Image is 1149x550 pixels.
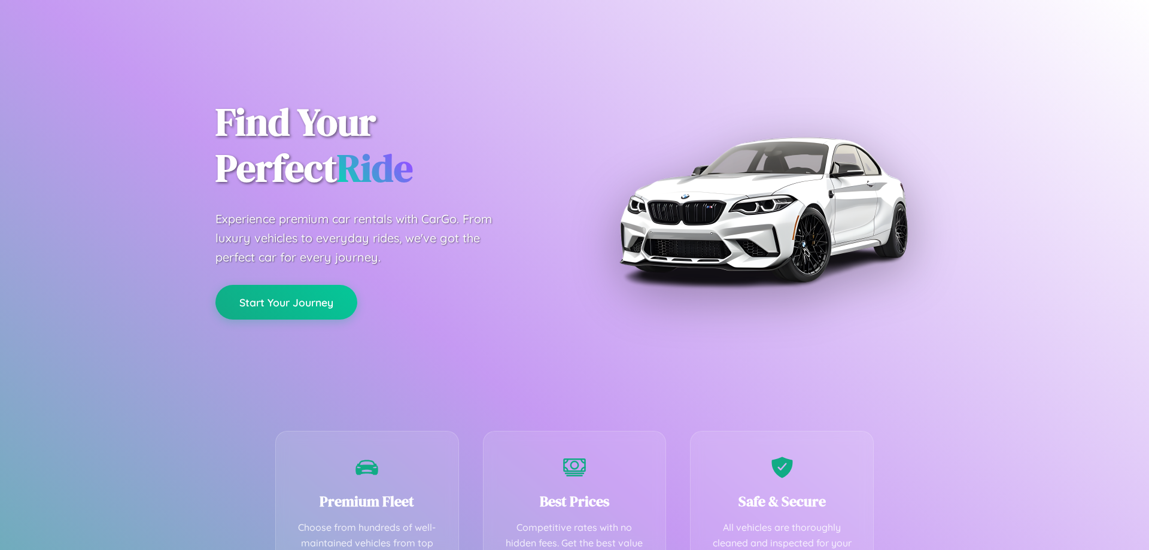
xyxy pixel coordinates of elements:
[215,209,515,267] p: Experience premium car rentals with CarGo. From luxury vehicles to everyday rides, we've got the ...
[215,285,357,320] button: Start Your Journey
[613,60,913,359] img: Premium BMW car rental vehicle
[294,491,440,511] h3: Premium Fleet
[215,99,557,192] h1: Find Your Perfect
[501,491,648,511] h3: Best Prices
[709,491,855,511] h3: Safe & Secure
[337,142,413,194] span: Ride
